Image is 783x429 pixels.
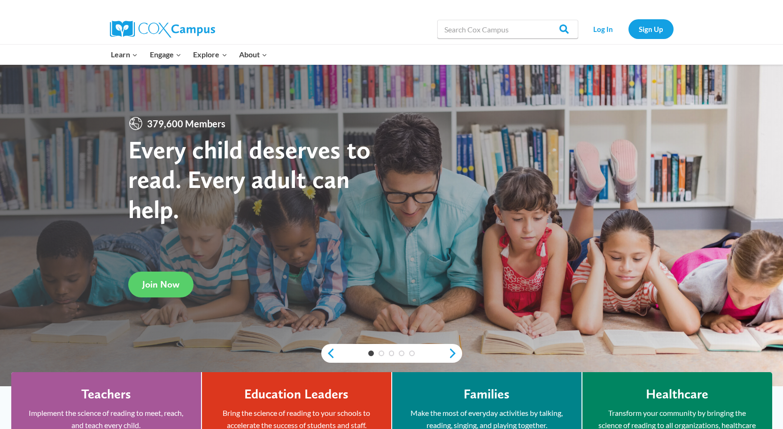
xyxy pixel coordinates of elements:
span: 379,600 Members [143,116,229,131]
a: 3 [389,351,395,356]
a: 2 [379,351,384,356]
h4: Education Leaders [244,386,349,402]
span: Engage [150,48,181,61]
a: Log In [583,19,624,39]
span: Learn [111,48,138,61]
a: previous [321,348,335,359]
input: Search Cox Campus [437,20,578,39]
a: Join Now [128,272,194,297]
h4: Teachers [81,386,131,402]
div: content slider buttons [321,344,462,363]
img: Cox Campus [110,21,215,38]
a: 1 [368,351,374,356]
span: About [239,48,267,61]
span: Join Now [142,279,179,290]
a: 5 [409,351,415,356]
nav: Secondary Navigation [583,19,674,39]
a: next [448,348,462,359]
a: 4 [399,351,404,356]
h4: Families [464,386,510,402]
nav: Primary Navigation [105,45,273,64]
span: Explore [193,48,227,61]
h4: Healthcare [646,386,708,402]
strong: Every child deserves to read. Every adult can help. [128,134,371,224]
a: Sign Up [628,19,674,39]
